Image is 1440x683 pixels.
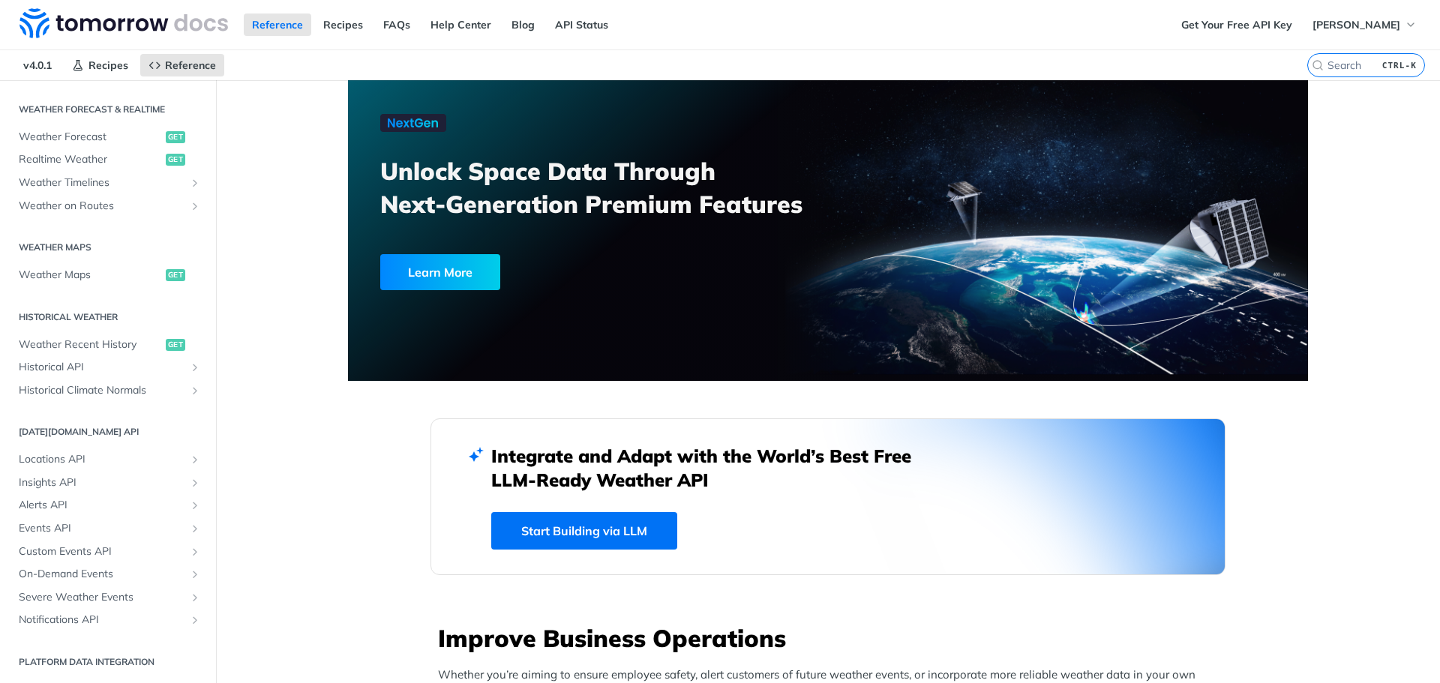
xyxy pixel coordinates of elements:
a: Weather Mapsget [11,264,205,286]
a: Historical APIShow subpages for Historical API [11,356,205,379]
span: get [166,154,185,166]
img: NextGen [380,114,446,132]
span: Weather Forecast [19,130,162,145]
span: [PERSON_NAME] [1312,18,1400,31]
span: get [166,131,185,143]
button: Show subpages for Historical Climate Normals [189,385,201,397]
a: Get Your Free API Key [1173,13,1300,36]
a: Start Building via LLM [491,512,677,550]
a: Reference [140,54,224,76]
a: Locations APIShow subpages for Locations API [11,448,205,471]
h2: Integrate and Adapt with the World’s Best Free LLM-Ready Weather API [491,444,934,492]
a: Severe Weather EventsShow subpages for Severe Weather Events [11,586,205,609]
a: Weather Forecastget [11,126,205,148]
button: Show subpages for Insights API [189,477,201,489]
span: get [166,339,185,351]
a: Learn More [380,254,751,290]
span: Severe Weather Events [19,590,185,605]
a: Reference [244,13,311,36]
span: Notifications API [19,613,185,628]
span: Locations API [19,452,185,467]
a: Notifications APIShow subpages for Notifications API [11,609,205,631]
span: On-Demand Events [19,567,185,582]
h3: Unlock Space Data Through Next-Generation Premium Features [380,154,844,220]
span: v4.0.1 [15,54,60,76]
span: get [166,269,185,281]
img: Tomorrow.io Weather API Docs [19,8,228,38]
span: Events API [19,521,185,536]
a: Alerts APIShow subpages for Alerts API [11,494,205,517]
span: Alerts API [19,498,185,513]
button: Show subpages for Custom Events API [189,546,201,558]
span: Recipes [88,58,128,72]
a: Weather TimelinesShow subpages for Weather Timelines [11,172,205,194]
span: Historical API [19,360,185,375]
a: Events APIShow subpages for Events API [11,517,205,540]
button: Show subpages for Historical API [189,361,201,373]
a: Weather Recent Historyget [11,334,205,356]
span: Weather Timelines [19,175,185,190]
button: Show subpages for Severe Weather Events [189,592,201,604]
span: Weather Recent History [19,337,162,352]
span: Weather on Routes [19,199,185,214]
h2: Historical Weather [11,310,205,324]
span: Custom Events API [19,544,185,559]
a: Recipes [315,13,371,36]
a: Weather on RoutesShow subpages for Weather on Routes [11,195,205,217]
span: Weather Maps [19,268,162,283]
a: On-Demand EventsShow subpages for On-Demand Events [11,563,205,586]
span: Historical Climate Normals [19,383,185,398]
button: [PERSON_NAME] [1304,13,1425,36]
button: Show subpages for Weather Timelines [189,177,201,189]
svg: Search [1312,59,1324,71]
a: Realtime Weatherget [11,148,205,171]
span: Reference [165,58,216,72]
a: Insights APIShow subpages for Insights API [11,472,205,494]
h2: Weather Maps [11,241,205,254]
a: Historical Climate NormalsShow subpages for Historical Climate Normals [11,379,205,402]
span: Realtime Weather [19,152,162,167]
a: Recipes [64,54,136,76]
button: Show subpages for Alerts API [189,499,201,511]
a: Help Center [422,13,499,36]
a: Custom Events APIShow subpages for Custom Events API [11,541,205,563]
h2: Weather Forecast & realtime [11,103,205,116]
a: Blog [503,13,543,36]
button: Show subpages for On-Demand Events [189,568,201,580]
button: Show subpages for Events API [189,523,201,535]
div: Learn More [380,254,500,290]
button: Show subpages for Notifications API [189,614,201,626]
h2: [DATE][DOMAIN_NAME] API [11,425,205,439]
h2: Platform DATA integration [11,655,205,669]
button: Show subpages for Weather on Routes [189,200,201,212]
kbd: CTRL-K [1378,58,1420,73]
span: Insights API [19,475,185,490]
a: FAQs [375,13,418,36]
a: API Status [547,13,616,36]
h3: Improve Business Operations [438,622,1225,655]
button: Show subpages for Locations API [189,454,201,466]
